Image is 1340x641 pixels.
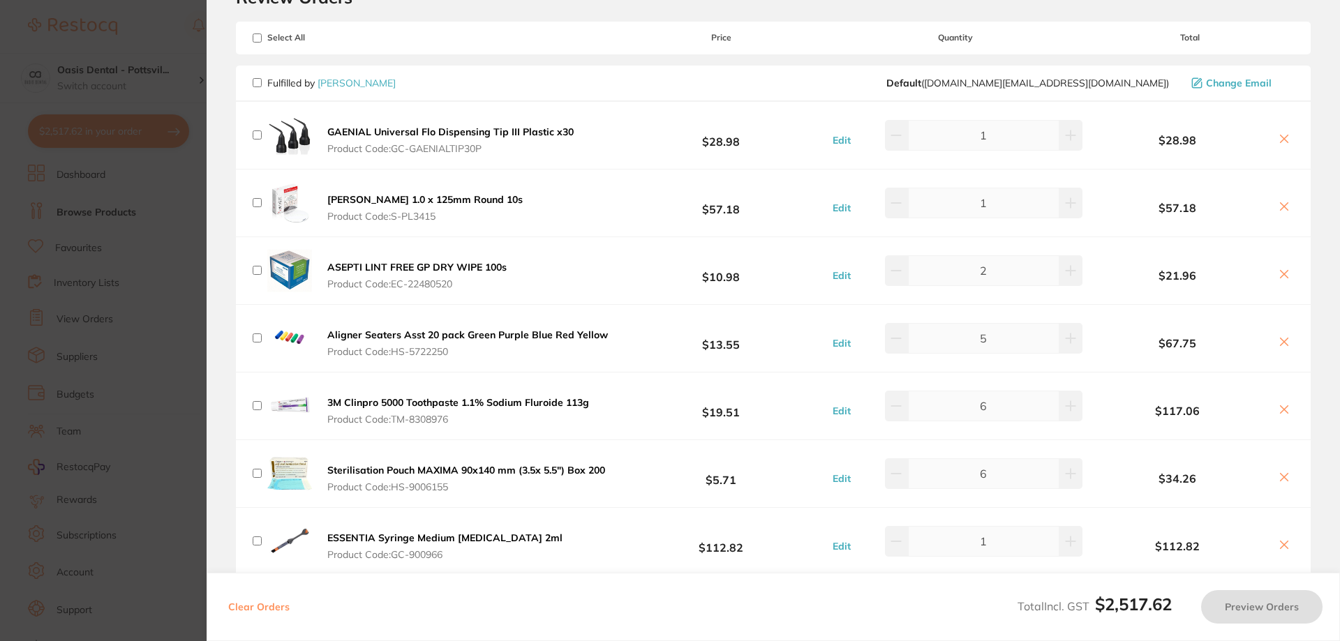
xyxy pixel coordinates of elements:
[826,33,1086,43] span: Quantity
[267,181,312,225] img: ZjN5Z250bw
[327,481,605,492] span: Product Code: HS-9006155
[617,190,825,216] b: $57.18
[828,337,855,349] button: Edit
[1086,337,1269,349] b: $67.75
[886,77,1169,89] span: customer.care@henryschein.com.au
[327,414,589,425] span: Product Code: TM-8308976
[327,126,574,138] b: GAENIAL Universal Flo Dispensing Tip III Plastic x30
[1086,405,1269,417] b: $117.06
[1201,590,1323,624] button: Preview Orders
[267,384,312,428] img: aDhzbHg1aA
[828,269,855,282] button: Edit
[327,396,589,409] b: 3M Clinpro 5000 Toothpaste 1.1% Sodium Fluroide 113g
[617,393,825,418] b: $19.51
[267,113,312,158] img: ZzhrbWNnbQ
[323,531,567,561] button: ESSENTIA Syringe Medium [MEDICAL_DATA] 2ml Product Code:GC-900966
[327,346,608,357] span: Product Code: HS-5722250
[1187,77,1294,89] button: Change Email
[327,193,523,206] b: [PERSON_NAME] 1.0 x 125mm Round 10s
[1018,599,1172,613] span: Total Incl. GST
[617,122,825,148] b: $28.98
[1095,594,1172,614] b: $2,517.62
[1206,77,1272,89] span: Change Email
[617,325,825,351] b: $13.55
[267,316,312,361] img: ZmxmYjJoYg
[828,134,855,146] button: Edit
[828,405,855,417] button: Edit
[323,261,511,290] button: ASEPTI LINT FREE GP DRY WIPE 100s Product Code:EC-22480520
[617,460,825,486] b: $5.71
[1086,540,1269,552] b: $112.82
[327,211,523,222] span: Product Code: S-PL3415
[253,33,392,43] span: Select All
[327,278,507,289] span: Product Code: EC-22480520
[1086,472,1269,485] b: $34.26
[323,126,578,155] button: GAENIAL Universal Flo Dispensing Tip III Plastic x30 Product Code:GC-GAENIALTIP30P
[327,464,605,476] b: Sterilisation Pouch MAXIMA 90x140 mm (3.5x 5.5") Box 200
[828,540,855,552] button: Edit
[327,261,507,273] b: ASEPTI LINT FREE GP DRY WIPE 100s
[617,257,825,283] b: $10.98
[617,528,825,554] b: $112.82
[267,451,312,496] img: MHl6NmltcQ
[323,464,609,493] button: Sterilisation Pouch MAXIMA 90x140 mm (3.5x 5.5") Box 200 Product Code:HS-9006155
[323,329,612,358] button: Aligner Seaters Asst 20 pack Green Purple Blue Red Yellow Product Code:HS-5722250
[267,519,312,564] img: ZGp3bnViMA
[828,202,855,214] button: Edit
[1086,202,1269,214] b: $57.18
[323,396,593,425] button: 3M Clinpro 5000 Toothpaste 1.1% Sodium Fluroide 113g Product Code:TM-8308976
[267,77,396,89] p: Fulfilled by
[327,329,608,341] b: Aligner Seaters Asst 20 pack Green Purple Blue Red Yellow
[318,77,396,89] a: [PERSON_NAME]
[617,33,825,43] span: Price
[327,549,563,560] span: Product Code: GC-900966
[267,248,312,293] img: dWdtazJ6dg
[327,531,563,544] b: ESSENTIA Syringe Medium [MEDICAL_DATA] 2ml
[1086,269,1269,282] b: $21.96
[224,590,294,624] button: Clear Orders
[828,472,855,485] button: Edit
[1086,134,1269,146] b: $28.98
[323,193,527,223] button: [PERSON_NAME] 1.0 x 125mm Round 10s Product Code:S-PL3415
[327,143,574,154] span: Product Code: GC-GAENIALTIP30P
[1086,33,1294,43] span: Total
[886,77,921,89] b: Default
